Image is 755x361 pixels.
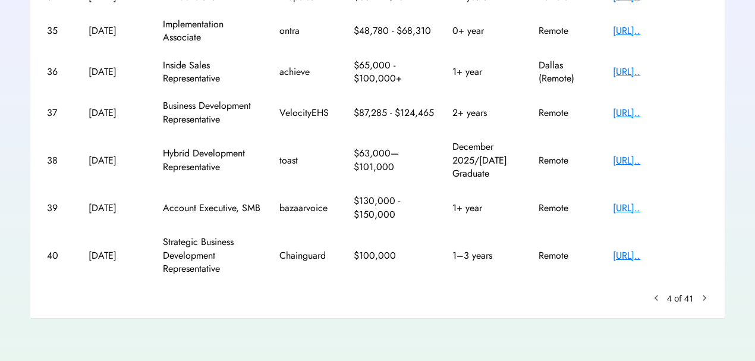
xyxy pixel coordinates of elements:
div: Remote [539,202,598,215]
div: Implementation Associate [163,18,264,45]
div: 40 [47,249,74,262]
div: 1–3 years [452,249,524,262]
div: ontra [279,24,339,37]
div: Inside Sales Representative [163,59,264,86]
div: 1+ year [452,65,524,79]
div: $100,000 [354,249,437,262]
div: $48,780 - $68,310 [354,24,437,37]
button: keyboard_arrow_left [650,292,662,304]
div: [URL].. [613,24,708,37]
div: 36 [47,65,74,79]
div: 39 [47,202,74,215]
div: [DATE] [89,24,148,37]
div: [URL].. [613,106,708,120]
div: 35 [47,24,74,37]
div: Remote [539,249,598,262]
div: [DATE] [89,249,148,262]
div: Remote [539,154,598,167]
div: $87,285 - $124,465 [354,106,437,120]
div: [DATE] [89,154,148,167]
div: December 2025/[DATE] Graduate [452,140,524,180]
button: chevron_right [699,292,710,304]
div: Business Development Representative [163,99,264,126]
div: Strategic Business Development Representative [163,236,264,275]
div: $63,000—$101,000 [354,147,437,174]
div: Remote [539,106,598,120]
div: [DATE] [89,65,148,79]
div: Account Executive, SMB [163,202,264,215]
div: Remote [539,24,598,37]
div: 1+ year [452,202,524,215]
div: $130,000 - $150,000 [354,194,437,221]
div: [DATE] [89,106,148,120]
div: 0+ year [452,24,524,37]
div: achieve [279,65,339,79]
div: Dallas (Remote) [539,59,598,86]
div: [URL].. [613,65,708,79]
div: bazaarvoice [279,202,339,215]
div: [URL].. [613,202,708,215]
div: toast [279,154,339,167]
div: 38 [47,154,74,167]
div: 2+ years [452,106,524,120]
div: [DATE] [89,202,148,215]
div: VelocityEHS [279,106,339,120]
div: Chainguard [279,249,339,262]
div: [URL].. [613,154,708,167]
div: 4 of 41 [667,293,694,305]
div: [URL].. [613,249,708,262]
div: $65,000 - $100,000+ [354,59,437,86]
div: Hybrid Development Representative [163,147,264,174]
div: 37 [47,106,74,120]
